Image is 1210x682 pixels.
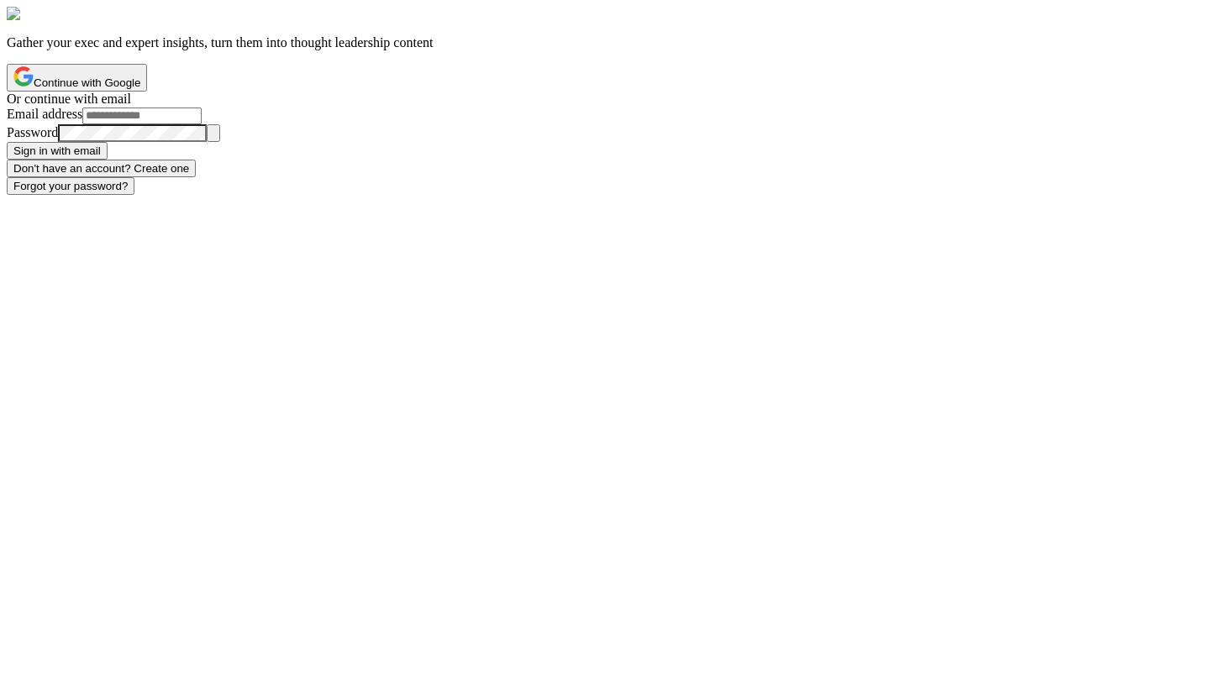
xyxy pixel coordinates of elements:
[7,142,108,160] button: Sign in with email
[7,107,82,121] label: Email address
[7,160,196,177] button: Don't have an account? Create one
[7,35,1203,50] p: Gather your exec and expert insights, turn them into thought leadership content
[13,66,34,87] img: Google logo
[7,64,147,92] button: Continue with Google
[7,92,131,106] span: Or continue with email
[7,125,58,139] label: Password
[7,7,52,22] img: Leaps
[7,177,134,195] button: Forgot your password?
